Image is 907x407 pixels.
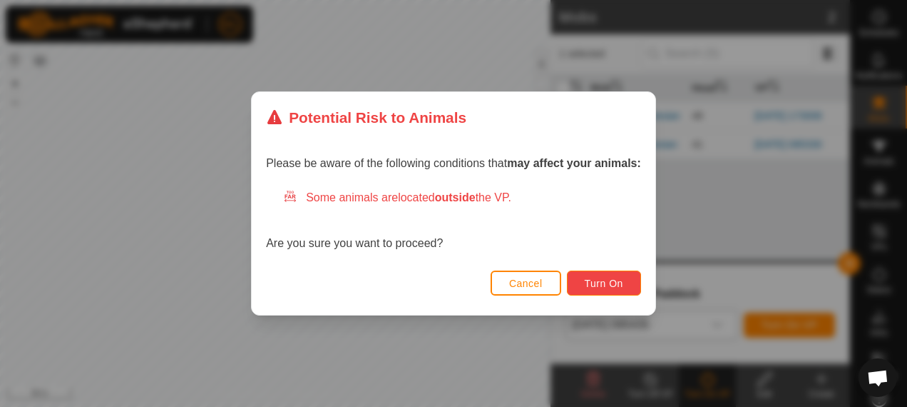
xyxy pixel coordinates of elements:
strong: may affect your animals: [507,157,641,169]
div: Potential Risk to Animals [266,106,466,129]
div: Are you sure you want to proceed? [266,189,641,252]
button: Cancel [491,271,561,296]
span: Turn On [585,278,623,289]
strong: outside [435,191,476,203]
div: Open chat [859,358,897,397]
div: Some animals are [283,189,641,206]
button: Turn On [567,271,641,296]
span: located the VP. [398,191,511,203]
span: Cancel [509,278,543,289]
span: Please be aware of the following conditions that [266,157,641,169]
